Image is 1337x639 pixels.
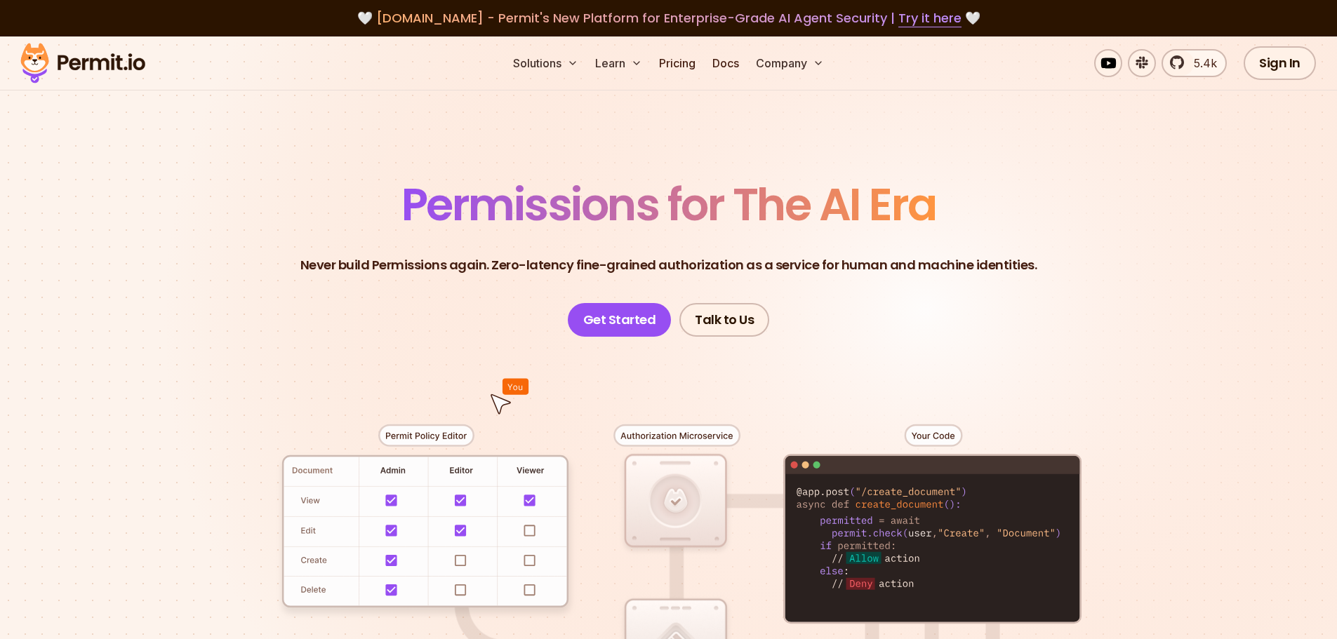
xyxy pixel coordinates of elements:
span: Permissions for The AI Era [401,173,936,236]
a: Try it here [898,9,962,27]
button: Solutions [507,49,584,77]
span: [DOMAIN_NAME] - Permit's New Platform for Enterprise-Grade AI Agent Security | [376,9,962,27]
div: 🤍 🤍 [34,8,1303,28]
button: Learn [590,49,648,77]
button: Company [750,49,830,77]
p: Never build Permissions again. Zero-latency fine-grained authorization as a service for human and... [300,255,1037,275]
a: Talk to Us [679,303,769,337]
a: Docs [707,49,745,77]
a: Sign In [1244,46,1316,80]
span: 5.4k [1185,55,1217,72]
a: Get Started [568,303,672,337]
a: Pricing [653,49,701,77]
img: Permit logo [14,39,152,87]
a: 5.4k [1162,49,1227,77]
